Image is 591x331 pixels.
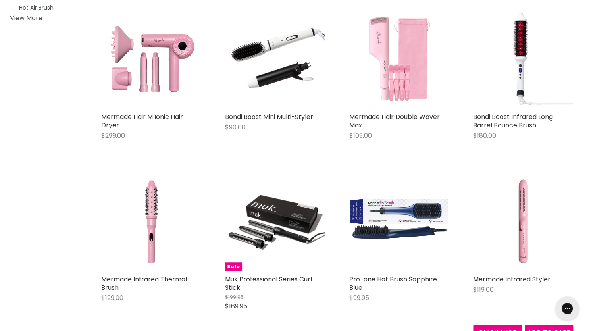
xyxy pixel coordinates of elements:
span: $199.95 [225,293,244,301]
span: $119.00 [473,285,494,294]
img: Pro-one Hot Brush Sapphire Blue [349,171,449,271]
span: Sale [225,262,242,271]
img: Mermade Infrared Thermal Brush [101,171,201,271]
img: Muk Professional Series Curl Stick [225,171,325,271]
span: Hot Air Brush [19,4,54,12]
span: $90.00 [225,123,246,132]
a: Pro-one Hot Brush Sapphire Blue [349,275,437,292]
span: $99.95 [349,293,369,302]
span: $169.95 [225,302,247,311]
span: $180.00 [473,131,496,140]
a: Mermade Hair Double Waver Max [349,112,440,130]
a: Hot Air Brush [10,3,83,12]
a: Bondi Boost Mini Multi-Styler [225,112,313,121]
span: $299.00 [101,131,125,140]
a: Mermade Infrared Styler [473,275,551,284]
img: Bondi Boost Mini Multi-Styler [225,9,325,109]
img: Mermade Hair Double Waver Max [349,9,449,109]
a: Bondi Boost Infrared Long Barrel Bounce Brush [473,112,553,130]
a: Mermade Infrared Thermal Brush [101,275,187,292]
img: Mermade Hair M Ionic Hair Dryer [101,9,201,109]
iframe: Gorgias live chat messenger [551,294,583,323]
img: Bondi Boost Infrared Long Barrel Bounce Brush [473,9,573,109]
a: View More [10,13,42,23]
span: $109.00 [349,131,372,140]
a: Muk Professional Series Curl StickSale [225,171,325,271]
span: $129.00 [101,293,123,302]
a: Muk Professional Series Curl Stick [225,275,312,292]
img: Mermade Infrared Styler [473,171,573,271]
a: Mermade Hair M Ionic Hair Dryer [101,112,183,130]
